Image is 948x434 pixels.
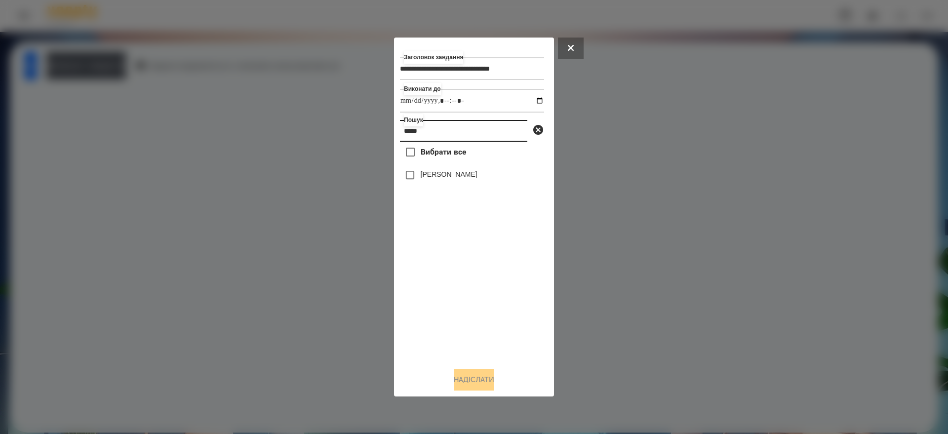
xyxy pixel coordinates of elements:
label: Виконати до [404,83,441,95]
label: Заголовок завдання [404,51,463,64]
label: Пошук [404,114,423,126]
button: Надіслати [454,369,494,391]
label: [PERSON_NAME] [421,169,477,179]
span: Вибрати все [421,146,467,158]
